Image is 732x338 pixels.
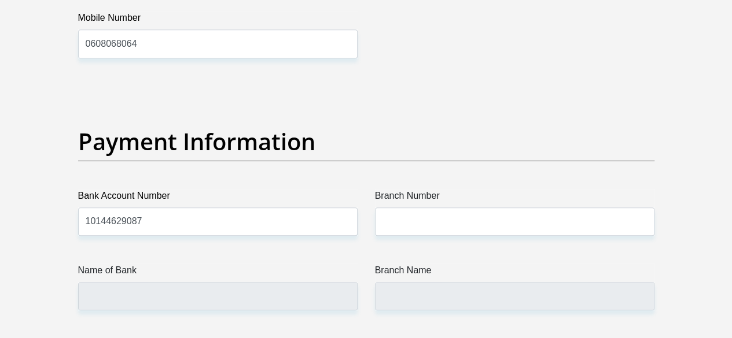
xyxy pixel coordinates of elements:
[78,207,358,236] input: Bank Account Number
[78,263,358,282] label: Name of Bank
[78,29,358,58] input: Mobile Number
[78,282,358,310] input: Name of Bank
[375,207,654,236] input: Branch Number
[78,189,358,207] label: Bank Account Number
[375,282,654,310] input: Branch Name
[375,263,654,282] label: Branch Name
[78,128,654,155] h2: Payment Information
[375,189,654,207] label: Branch Number
[78,11,358,29] label: Mobile Number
